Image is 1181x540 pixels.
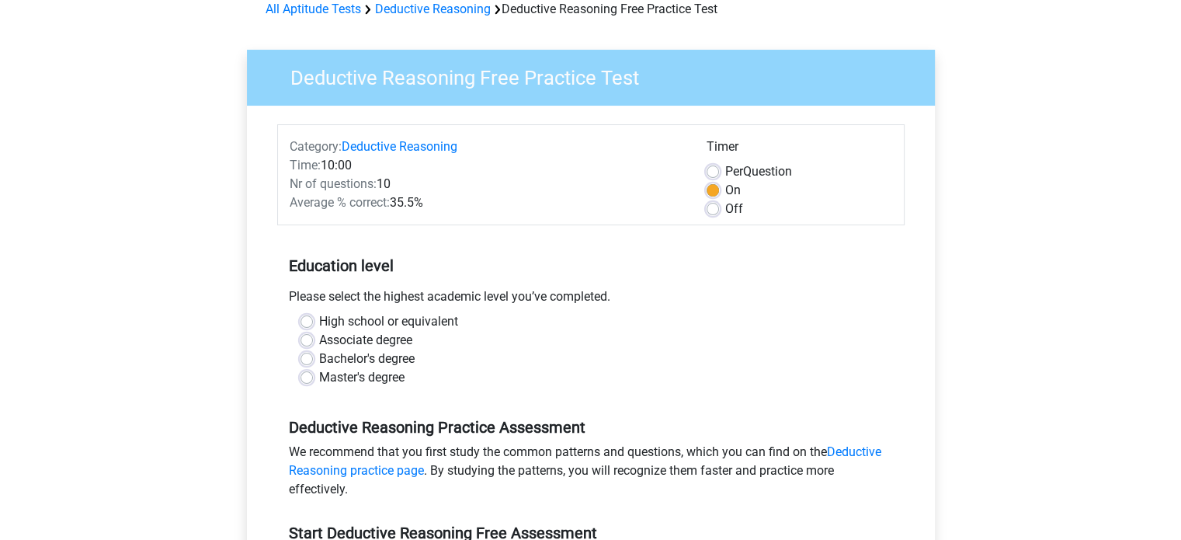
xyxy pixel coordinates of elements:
[277,287,905,312] div: Please select the highest academic level you’ve completed.
[290,139,342,154] span: Category:
[342,139,457,154] a: Deductive Reasoning
[289,418,893,437] h5: Deductive Reasoning Practice Assessment
[290,195,390,210] span: Average % correct:
[277,443,905,505] div: We recommend that you first study the common patterns and questions, which you can find on the . ...
[278,156,695,175] div: 10:00
[725,164,743,179] span: Per
[707,138,892,162] div: Timer
[725,162,792,181] label: Question
[290,158,321,172] span: Time:
[266,2,361,16] a: All Aptitude Tests
[278,193,695,212] div: 35.5%
[725,200,743,218] label: Off
[289,250,893,281] h5: Education level
[725,181,741,200] label: On
[375,2,491,16] a: Deductive Reasoning
[290,176,377,191] span: Nr of questions:
[278,175,695,193] div: 10
[319,331,412,350] label: Associate degree
[319,350,415,368] label: Bachelor's degree
[319,368,405,387] label: Master's degree
[319,312,458,331] label: High school or equivalent
[272,60,923,90] h3: Deductive Reasoning Free Practice Test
